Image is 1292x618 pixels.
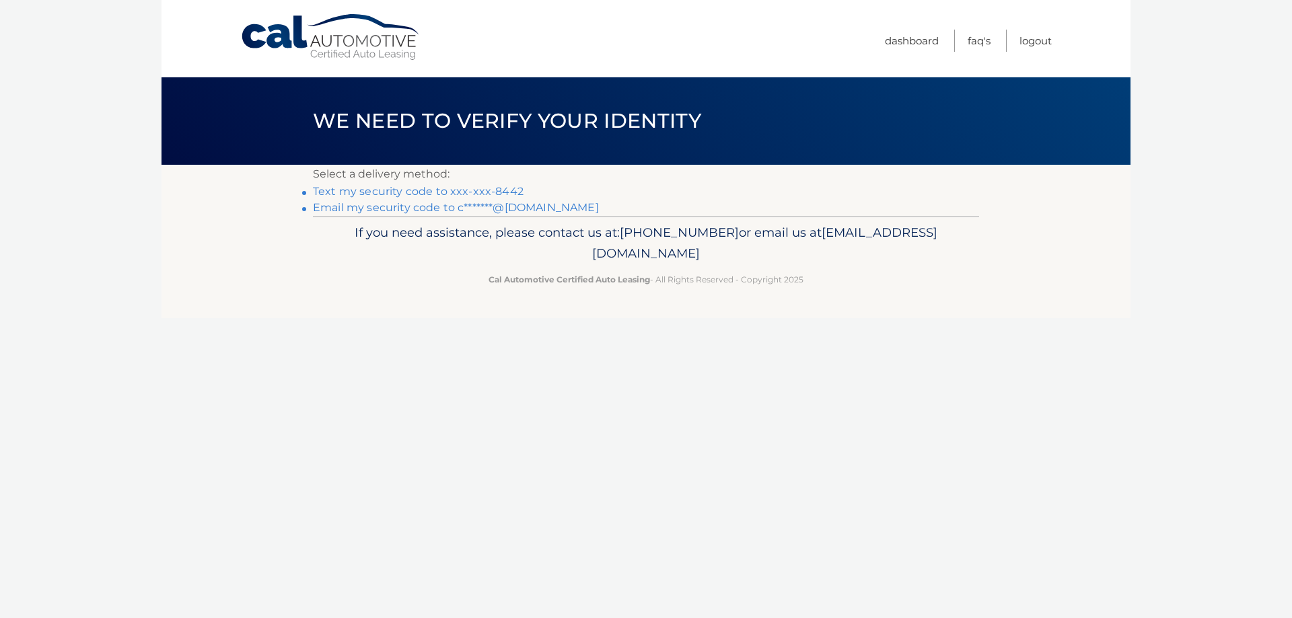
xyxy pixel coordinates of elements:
a: Dashboard [885,30,939,52]
a: Cal Automotive [240,13,422,61]
a: Text my security code to xxx-xxx-8442 [313,185,524,198]
a: Email my security code to c*******@[DOMAIN_NAME] [313,201,599,214]
a: FAQ's [968,30,991,52]
span: [PHONE_NUMBER] [620,225,739,240]
p: If you need assistance, please contact us at: or email us at [322,222,970,265]
a: Logout [1019,30,1052,52]
p: - All Rights Reserved - Copyright 2025 [322,272,970,286]
span: We need to verify your identity [313,108,701,133]
p: Select a delivery method: [313,165,979,184]
strong: Cal Automotive Certified Auto Leasing [489,274,650,284]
